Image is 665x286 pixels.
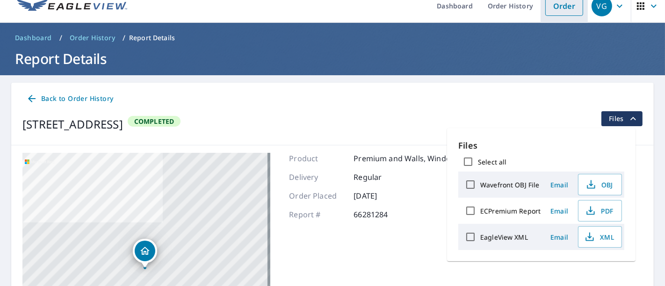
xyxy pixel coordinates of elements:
li: / [123,32,125,43]
a: Dashboard [11,30,56,45]
p: Product [289,153,345,164]
button: Email [544,230,574,244]
span: Email [548,233,571,242]
p: Premium and Walls, Windows & Doors [354,153,492,164]
p: Order Placed [289,190,345,201]
p: Regular [354,172,410,183]
span: Back to Order History [26,93,113,105]
span: Completed [129,117,180,126]
span: Email [548,207,571,215]
p: Report Details [129,33,175,43]
div: [STREET_ADDRESS] [22,116,123,133]
p: Delivery [289,172,345,183]
span: PDF [584,205,614,216]
span: OBJ [584,179,614,190]
p: Report # [289,209,345,220]
span: Dashboard [15,33,52,43]
button: PDF [578,200,622,222]
span: Files [609,113,639,124]
button: Email [544,204,574,218]
label: Wavefront OBJ File [480,180,539,189]
p: 66281284 [354,209,410,220]
a: Back to Order History [22,90,117,107]
a: Order History [66,30,119,45]
p: Files [458,139,624,152]
button: XML [578,226,622,248]
span: XML [584,231,614,243]
span: Order History [70,33,115,43]
label: EagleView XML [480,233,528,242]
nav: breadcrumb [11,30,654,45]
li: / [59,32,62,43]
label: ECPremium Report [480,207,541,215]
label: Select all [478,157,506,166]
button: OBJ [578,174,622,195]
h1: Report Details [11,49,654,68]
button: Email [544,178,574,192]
span: Email [548,180,571,189]
div: Dropped pin, building 1, Residential property, 432 La Porte Ave Northlake, IL 60164 [133,239,157,268]
button: filesDropdownBtn-66281284 [601,111,643,126]
p: [DATE] [354,190,410,201]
